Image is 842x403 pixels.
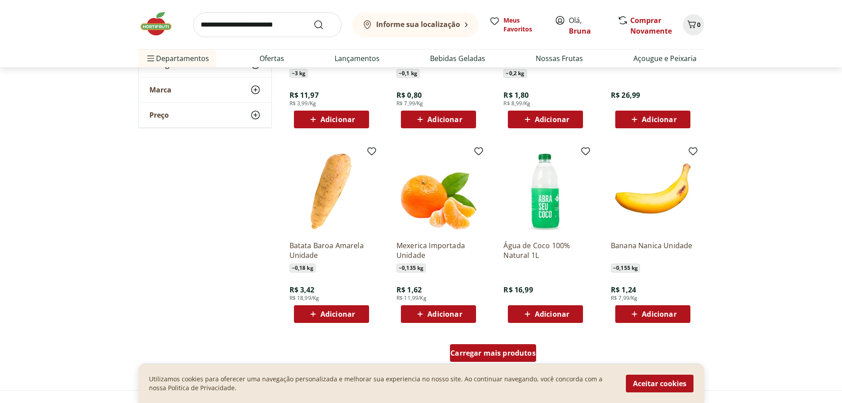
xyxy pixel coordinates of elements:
[396,241,480,260] a: Mexerica Importada Unidade
[569,15,608,36] span: Olá,
[290,285,315,295] span: R$ 3,42
[290,100,316,107] span: R$ 3,99/Kg
[508,111,583,128] button: Adicionar
[535,311,569,318] span: Adicionar
[450,349,536,357] span: Carregar mais produtos
[626,375,693,392] button: Aceitar cookies
[503,241,587,260] a: Água de Coco 100% Natural 1L
[139,77,271,102] button: Marca
[149,375,615,392] p: Utilizamos cookies para oferecer uma navegação personalizada e melhorar sua experiencia no nosso ...
[503,16,544,34] span: Meus Favoritos
[630,15,672,36] a: Comprar Novamente
[320,116,355,123] span: Adicionar
[193,12,342,37] input: search
[535,116,569,123] span: Adicionar
[149,85,171,94] span: Marca
[145,48,209,69] span: Departamentos
[503,69,526,78] span: ~ 0,2 kg
[615,111,690,128] button: Adicionar
[396,295,427,302] span: R$ 11,99/Kg
[611,264,640,273] span: ~ 0,155 kg
[536,53,583,64] a: Nossas Frutas
[683,14,704,35] button: Carrinho
[290,264,316,273] span: ~ 0,18 kg
[633,53,697,64] a: Açougue e Peixaria
[320,311,355,318] span: Adicionar
[489,16,544,34] a: Meus Favoritos
[290,295,320,302] span: R$ 18,99/Kg
[401,305,476,323] button: Adicionar
[503,90,529,100] span: R$ 1,80
[697,20,701,29] span: 0
[290,90,319,100] span: R$ 11,97
[149,111,169,119] span: Preço
[396,100,423,107] span: R$ 7,99/Kg
[396,69,419,78] span: ~ 0,1 kg
[396,285,422,295] span: R$ 1,62
[335,53,380,64] a: Lançamentos
[450,344,536,365] a: Carregar mais produtos
[294,305,369,323] button: Adicionar
[569,26,591,36] a: Bruna
[611,295,638,302] span: R$ 7,99/Kg
[294,111,369,128] button: Adicionar
[139,103,271,127] button: Preço
[508,305,583,323] button: Adicionar
[611,90,640,100] span: R$ 26,99
[396,264,426,273] span: ~ 0,135 kg
[376,19,460,29] b: Informe sua localização
[427,311,462,318] span: Adicionar
[145,48,156,69] button: Menu
[290,69,308,78] span: ~ 3 kg
[611,241,695,260] a: Banana Nanica Unidade
[396,90,422,100] span: R$ 0,80
[259,53,284,64] a: Ofertas
[503,100,530,107] span: R$ 8,99/Kg
[290,241,373,260] a: Batata Baroa Amarela Unidade
[503,150,587,234] img: Água de Coco 100% Natural 1L
[138,11,183,37] img: Hortifruti
[615,305,690,323] button: Adicionar
[427,116,462,123] span: Adicionar
[611,150,695,234] img: Banana Nanica Unidade
[611,285,636,295] span: R$ 1,24
[642,311,676,318] span: Adicionar
[642,116,676,123] span: Adicionar
[290,150,373,234] img: Batata Baroa Amarela Unidade
[313,19,335,30] button: Submit Search
[352,12,479,37] button: Informe sua localização
[401,111,476,128] button: Adicionar
[503,285,533,295] span: R$ 16,99
[396,150,480,234] img: Mexerica Importada Unidade
[430,53,485,64] a: Bebidas Geladas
